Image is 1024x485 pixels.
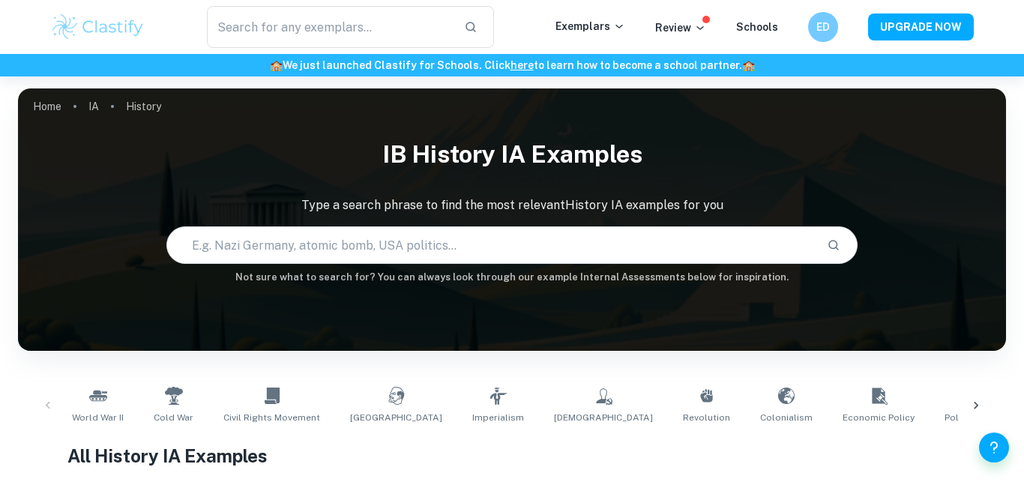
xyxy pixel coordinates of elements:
a: here [511,59,534,71]
button: Search [821,232,846,258]
span: [GEOGRAPHIC_DATA] [350,411,442,424]
img: Clastify logo [50,12,145,42]
p: Exemplars [555,18,625,34]
button: UPGRADE NOW [868,13,974,40]
input: E.g. Nazi Germany, atomic bomb, USA politics... [167,224,816,266]
span: Cold War [154,411,193,424]
span: Economic Policy [843,411,915,424]
span: World War II [72,411,124,424]
span: Revolution [683,411,730,424]
span: Imperialism [472,411,524,424]
p: Type a search phrase to find the most relevant History IA examples for you [18,196,1006,214]
p: Review [655,19,706,36]
button: Help and Feedback [979,433,1009,463]
a: IA [88,96,99,117]
span: 🏫 [742,59,755,71]
h6: Not sure what to search for? You can always look through our example Internal Assessments below f... [18,270,1006,285]
h1: All History IA Examples [67,442,957,469]
span: Civil Rights Movement [223,411,320,424]
input: Search for any exemplars... [207,6,452,48]
a: Schools [736,21,778,33]
h6: We just launched Clastify for Schools. Click to learn how to become a school partner. [3,57,1021,73]
span: Colonialism [760,411,813,424]
a: Home [33,96,61,117]
span: 🏫 [270,59,283,71]
p: History [126,98,161,115]
button: ED [808,12,838,42]
h6: ED [815,19,832,35]
span: [DEMOGRAPHIC_DATA] [554,411,653,424]
h1: IB History IA examples [18,130,1006,178]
